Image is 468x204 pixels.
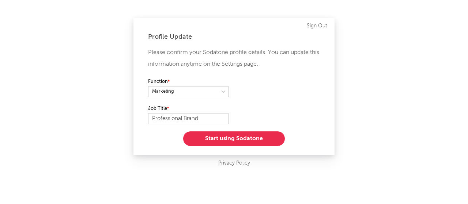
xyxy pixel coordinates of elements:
[148,47,320,70] p: Please confirm your Sodatone profile details. You can update this information anytime on the Sett...
[183,131,285,146] button: Start using Sodatone
[148,32,320,41] div: Profile Update
[148,104,229,113] label: Job Title
[218,159,250,168] a: Privacy Policy
[307,22,327,30] a: Sign Out
[148,77,229,86] label: Function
